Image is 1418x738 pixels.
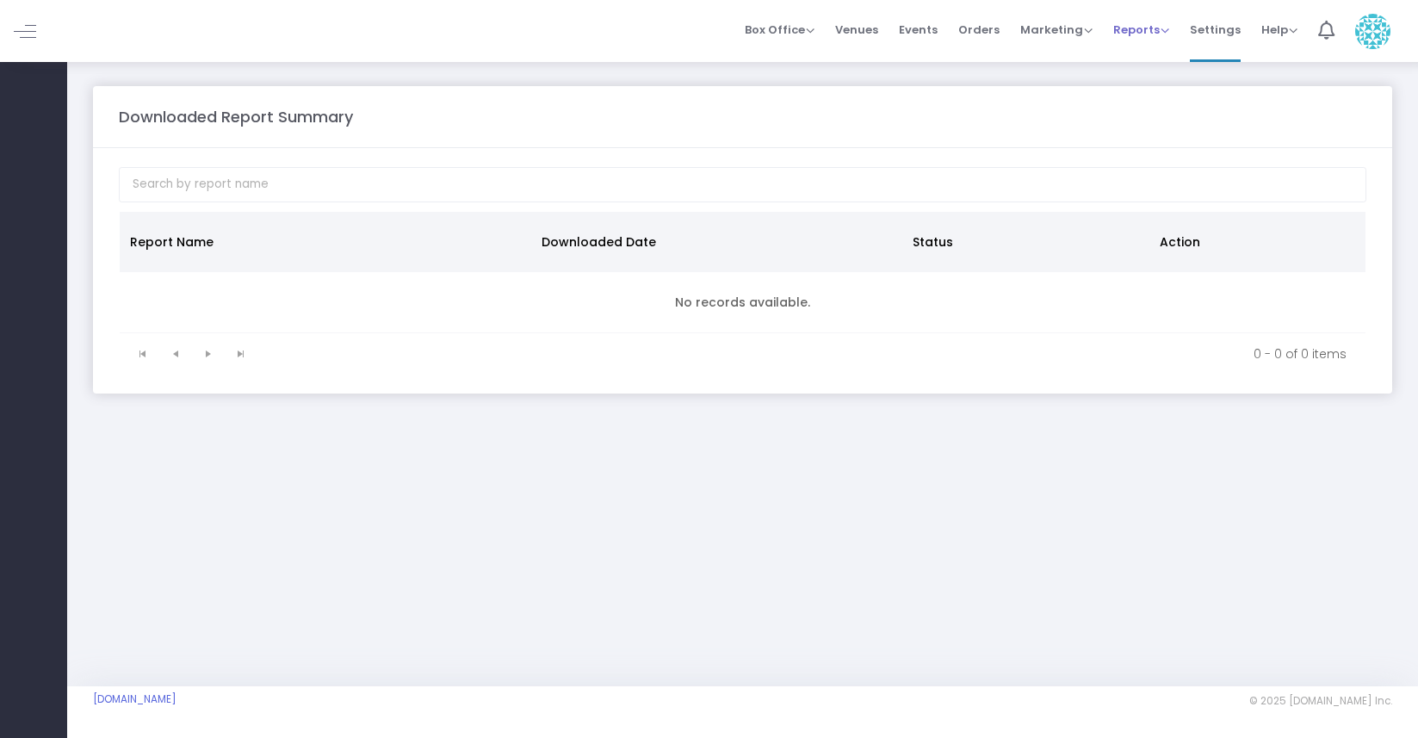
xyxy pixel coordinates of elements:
span: Reports [1113,22,1169,38]
kendo-pager-info: 0 - 0 of 0 items [269,345,1347,363]
th: Status [902,212,1149,272]
span: Settings [1190,8,1241,52]
span: © 2025 [DOMAIN_NAME] Inc. [1249,694,1392,708]
th: Downloaded Date [531,212,902,272]
a: [DOMAIN_NAME] [93,692,176,706]
span: Help [1261,22,1297,38]
span: Events [899,8,938,52]
span: Venues [835,8,878,52]
th: Action [1149,212,1355,272]
span: Marketing [1020,22,1093,38]
input: Search by report name [119,167,1366,202]
td: No records available. [120,272,1365,333]
th: Report Name [120,212,531,272]
span: Orders [958,8,1000,52]
span: Box Office [745,22,814,38]
m-panel-title: Downloaded Report Summary [119,105,353,128]
div: Data table [120,212,1365,333]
